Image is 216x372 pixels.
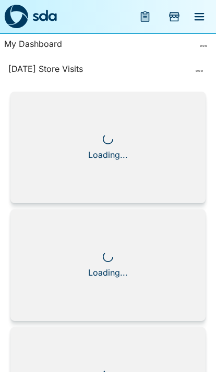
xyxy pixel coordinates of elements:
button: Add Store Visit [162,4,187,29]
div: Loading... [88,266,128,279]
img: sda-logotype.svg [32,9,57,21]
img: sda-logo-dark.svg [4,5,28,29]
div: My Dashboard [4,38,195,54]
button: menu [133,4,158,29]
div: [DATE] Store Visits [8,63,189,79]
div: Loading... [88,148,128,161]
button: more [195,38,212,54]
button: menu [187,4,212,29]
